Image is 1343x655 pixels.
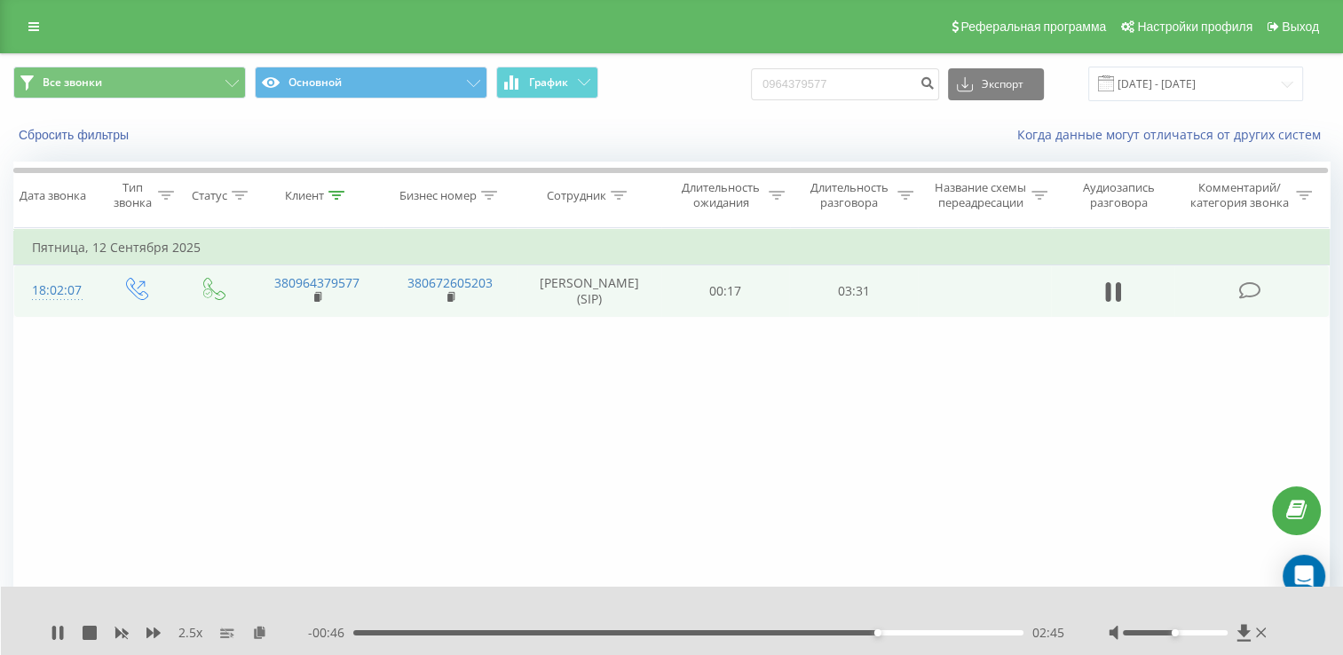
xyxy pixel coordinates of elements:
div: Тип звонка [112,180,154,210]
span: Реферальная программа [960,20,1106,34]
td: Пятница, 12 Сентября 2025 [14,230,1330,265]
div: Название схемы переадресации [934,180,1027,210]
input: Поиск по номеру [751,68,939,100]
div: Accessibility label [874,629,881,636]
span: Настройки профиля [1137,20,1252,34]
div: Аудиозапись разговора [1068,180,1171,210]
a: 380672605203 [407,274,493,291]
span: 2.5 x [178,624,202,642]
span: График [529,76,568,89]
td: [PERSON_NAME] (SIP) [517,265,661,317]
div: Дата звонка [20,188,86,203]
a: 380964379577 [274,274,359,291]
div: Длительность разговора [805,180,893,210]
span: 02:45 [1032,624,1064,642]
div: Open Intercom Messenger [1283,555,1325,597]
div: 18:02:07 [32,273,78,308]
div: Сотрудник [547,188,606,203]
span: - 00:46 [308,624,353,642]
div: Клиент [285,188,324,203]
span: Выход [1282,20,1319,34]
span: Все звонки [43,75,102,90]
div: Длительность ожидания [677,180,765,210]
a: Когда данные могут отличаться от других систем [1017,126,1330,143]
td: 03:31 [789,265,918,317]
button: Все звонки [13,67,246,99]
button: Экспорт [948,68,1044,100]
div: Комментарий/категория звонка [1188,180,1292,210]
div: Бизнес номер [399,188,477,203]
button: График [496,67,598,99]
button: Сбросить фильтры [13,127,138,143]
td: 00:17 [661,265,790,317]
button: Основной [255,67,487,99]
div: Accessibility label [1172,629,1179,636]
div: Статус [192,188,227,203]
